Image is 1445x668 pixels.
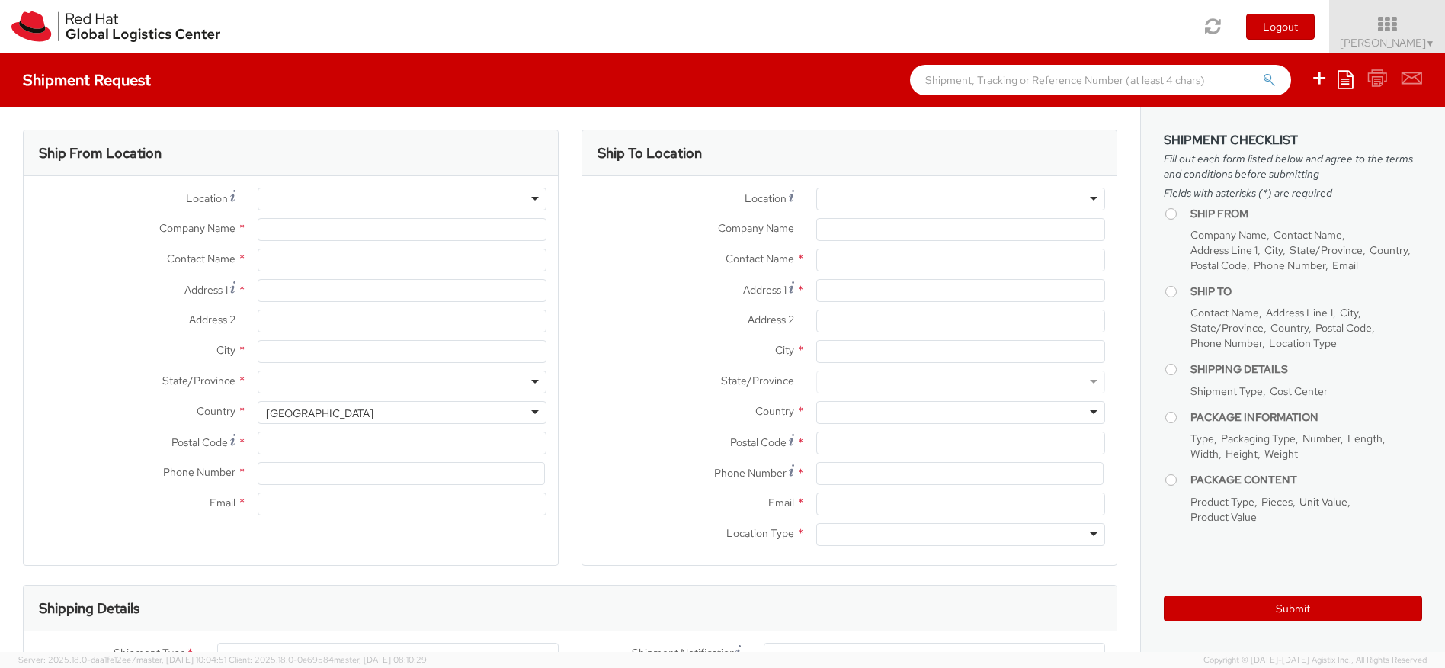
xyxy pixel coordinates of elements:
span: Product Type [1190,495,1254,509]
span: State/Province [162,374,235,387]
span: Country [1270,321,1309,335]
h3: Ship To Location [598,146,702,161]
span: Type [1190,432,1214,445]
h4: Ship From [1190,208,1422,220]
span: Address 2 [189,313,235,326]
span: Shipment Type [1190,384,1263,398]
span: Postal Code [1315,321,1372,335]
h4: Shipping Details [1190,364,1422,375]
span: Contact Name [1274,228,1342,242]
span: Server: 2025.18.0-daa1fe12ee7 [18,654,226,665]
span: City [1340,306,1358,320]
span: Company Name [1190,228,1267,242]
span: Country [197,404,235,418]
span: Contact Name [1190,306,1259,320]
button: Submit [1164,596,1422,621]
span: Shipment Notification [632,645,735,661]
span: Postal Code [1190,259,1247,272]
span: Company Name [718,221,794,235]
span: Address 1 [743,283,787,297]
span: master, [DATE] 10:04:51 [136,654,226,665]
span: ▼ [1426,37,1435,50]
span: Phone Number [714,466,787,480]
span: Contact Name [726,252,794,265]
span: Email [768,496,794,509]
span: Location Type [1269,336,1337,350]
img: rh-logistics-00dfa346123c4ec078e1.svg [11,11,220,42]
span: Number [1302,432,1341,445]
span: Length [1347,432,1383,445]
span: Pieces [1261,495,1293,509]
span: Contact Name [167,252,235,265]
span: Phone Number [163,465,235,479]
span: Location Type [726,526,794,540]
span: Address 1 [184,283,228,297]
h4: Ship To [1190,286,1422,297]
span: City [1264,243,1283,257]
span: Packaging Type [1221,432,1296,445]
span: Location [186,191,228,205]
span: Postal Code [171,435,228,449]
h4: Shipment Request [23,72,151,88]
span: Country [755,404,794,418]
span: State/Province [721,374,794,387]
span: City [775,343,794,357]
span: Phone Number [1254,259,1325,272]
span: Address Line 1 [1266,306,1333,320]
span: Address Line 1 [1190,243,1258,257]
span: Postal Code [730,435,787,449]
span: Client: 2025.18.0-0e69584 [229,654,427,665]
h3: Shipment Checklist [1164,133,1422,147]
span: Width [1190,447,1219,461]
span: Cost Center [1270,384,1328,398]
span: Phone Number [1190,336,1262,350]
span: Company Name [159,221,235,235]
div: [GEOGRAPHIC_DATA] [266,406,373,421]
span: Email [1332,259,1358,272]
span: master, [DATE] 08:10:29 [334,654,427,665]
span: Shipment Type [114,645,186,663]
span: Fields with asterisks (*) are required [1164,185,1422,201]
span: Weight [1264,447,1298,461]
span: Fill out each form listed below and agree to the terms and conditions before submitting [1164,151,1422,181]
span: Product Value [1190,510,1257,524]
span: [PERSON_NAME] [1340,36,1435,50]
span: Unit Value [1299,495,1347,509]
h4: Package Content [1190,474,1422,486]
span: Copyright © [DATE]-[DATE] Agistix Inc., All Rights Reserved [1203,654,1427,666]
span: State/Province [1190,321,1264,335]
button: Logout [1246,14,1315,40]
h4: Package Information [1190,412,1422,423]
h3: Ship From Location [39,146,162,161]
span: Email [210,496,235,509]
input: Shipment, Tracking or Reference Number (at least 4 chars) [910,65,1291,95]
span: State/Province [1290,243,1363,257]
span: Address 2 [748,313,794,326]
h3: Shipping Details [39,601,139,616]
span: Country [1370,243,1408,257]
span: Height [1226,447,1258,461]
span: City [216,343,235,357]
span: Location [745,191,787,205]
